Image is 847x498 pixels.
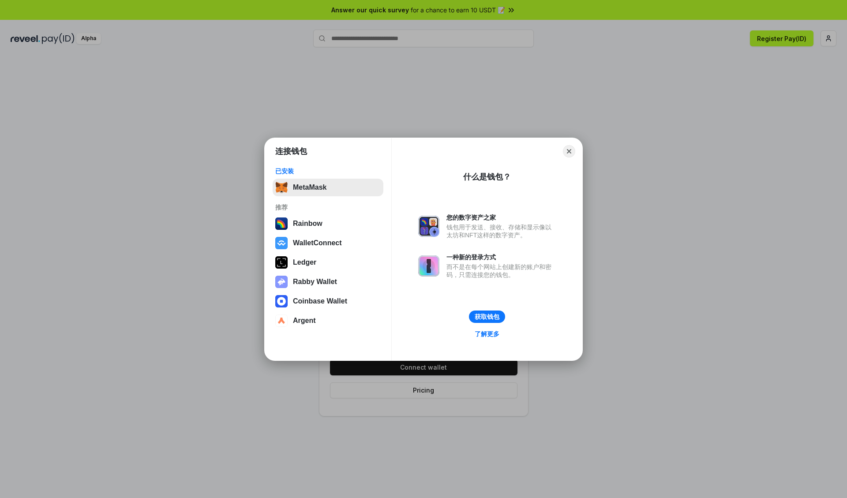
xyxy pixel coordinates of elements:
[275,315,288,327] img: svg+xml,%3Csvg%20width%3D%2228%22%20height%3D%2228%22%20viewBox%3D%220%200%2028%2028%22%20fill%3D...
[475,313,499,321] div: 获取钱包
[469,311,505,323] button: 获取钱包
[273,254,383,271] button: Ledger
[293,239,342,247] div: WalletConnect
[273,292,383,310] button: Coinbase Wallet
[273,312,383,330] button: Argent
[275,256,288,269] img: svg+xml,%3Csvg%20xmlns%3D%22http%3A%2F%2Fwww.w3.org%2F2000%2Fsvg%22%20width%3D%2228%22%20height%3...
[273,234,383,252] button: WalletConnect
[275,217,288,230] img: svg+xml,%3Csvg%20width%3D%22120%22%20height%3D%22120%22%20viewBox%3D%220%200%20120%20120%22%20fil...
[293,297,347,305] div: Coinbase Wallet
[293,220,322,228] div: Rainbow
[475,330,499,338] div: 了解更多
[469,328,505,340] a: 了解更多
[446,263,556,279] div: 而不是在每个网站上创建新的账户和密码，只需连接您的钱包。
[273,273,383,291] button: Rabby Wallet
[418,216,439,237] img: svg+xml,%3Csvg%20xmlns%3D%22http%3A%2F%2Fwww.w3.org%2F2000%2Fsvg%22%20fill%3D%22none%22%20viewBox...
[275,237,288,249] img: svg+xml,%3Csvg%20width%3D%2228%22%20height%3D%2228%22%20viewBox%3D%220%200%2028%2028%22%20fill%3D...
[418,255,439,277] img: svg+xml,%3Csvg%20xmlns%3D%22http%3A%2F%2Fwww.w3.org%2F2000%2Fsvg%22%20fill%3D%22none%22%20viewBox...
[463,172,511,182] div: 什么是钱包？
[563,145,575,157] button: Close
[275,167,381,175] div: 已安装
[273,215,383,232] button: Rainbow
[293,258,316,266] div: Ledger
[275,276,288,288] img: svg+xml,%3Csvg%20xmlns%3D%22http%3A%2F%2Fwww.w3.org%2F2000%2Fsvg%22%20fill%3D%22none%22%20viewBox...
[275,181,288,194] img: svg+xml,%3Csvg%20fill%3D%22none%22%20height%3D%2233%22%20viewBox%3D%220%200%2035%2033%22%20width%...
[446,223,556,239] div: 钱包用于发送、接收、存储和显示像以太坊和NFT这样的数字资产。
[446,213,556,221] div: 您的数字资产之家
[273,179,383,196] button: MetaMask
[275,203,381,211] div: 推荐
[275,146,307,157] h1: 连接钱包
[293,278,337,286] div: Rabby Wallet
[275,295,288,307] img: svg+xml,%3Csvg%20width%3D%2228%22%20height%3D%2228%22%20viewBox%3D%220%200%2028%2028%22%20fill%3D...
[293,317,316,325] div: Argent
[293,183,326,191] div: MetaMask
[446,253,556,261] div: 一种新的登录方式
